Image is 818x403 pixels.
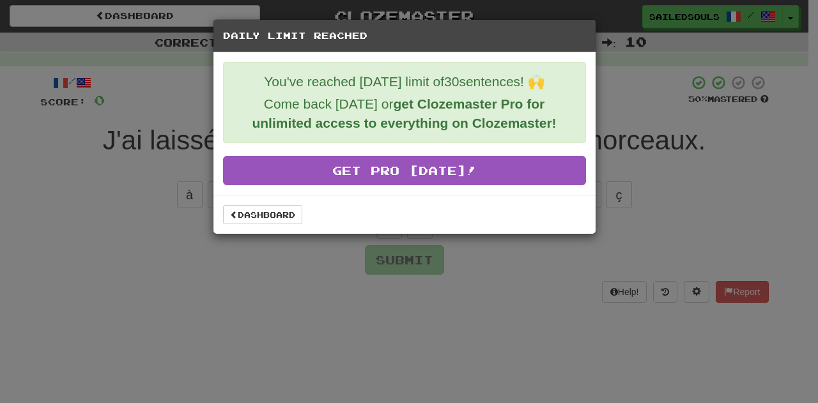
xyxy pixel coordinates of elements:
a: Get Pro [DATE]! [223,156,586,185]
h5: Daily Limit Reached [223,29,586,42]
p: You've reached [DATE] limit of 30 sentences! 🙌 [233,72,576,91]
strong: get Clozemaster Pro for unlimited access to everything on Clozemaster! [252,96,556,130]
a: Dashboard [223,205,302,224]
p: Come back [DATE] or [233,95,576,133]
